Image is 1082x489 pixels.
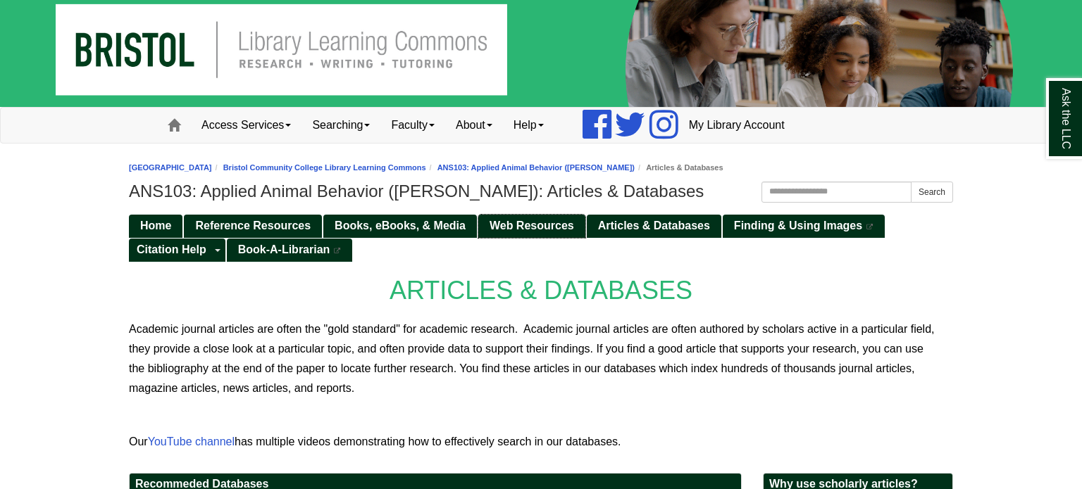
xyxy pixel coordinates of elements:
[301,108,380,143] a: Searching
[335,220,466,231] span: Books, eBooks, & Media
[148,436,235,447] a: YouTube channel
[129,215,182,238] a: Home
[478,215,585,238] a: Web Resources
[490,220,574,231] span: Web Resources
[323,215,477,238] a: Books, eBooks, & Media
[678,108,795,143] a: My Library Account
[380,108,445,143] a: Faculty
[445,108,503,143] a: About
[137,243,206,255] span: Citation Help
[587,215,721,238] a: Articles & Databases
[723,215,885,238] a: Finding & Using Images
[129,161,953,174] nav: breadcrumb
[140,220,171,231] span: Home
[129,163,212,172] a: [GEOGRAPHIC_DATA]
[734,220,862,231] span: Finding & Using Images
[866,224,874,230] i: This link opens in a new window
[129,323,935,394] span: Academic journal articles are often the "gold standard" for academic research. Academic journal a...
[129,239,211,262] a: Citation Help
[129,436,621,447] span: Our has multiple videos demonstrating how to effectively search in our databases.
[227,239,353,262] a: Book-A-Librarian
[437,163,635,172] a: ANS103: Applied Animal Behavior ([PERSON_NAME])
[129,213,953,261] div: Guide Pages
[390,276,692,305] span: ARTICLES & DATABASES
[191,108,301,143] a: Access Services
[503,108,554,143] a: Help
[911,182,953,203] button: Search
[635,161,723,174] li: Articles & Databases
[195,220,311,231] span: Reference Resources
[184,215,322,238] a: Reference Resources
[333,248,342,254] i: This link opens in a new window
[238,243,330,255] span: Book-A-Librarian
[223,163,426,172] a: Bristol Community College Library Learning Commons
[129,182,953,201] h1: ANS103: Applied Animal Behavior ([PERSON_NAME]): Articles & Databases
[598,220,710,231] span: Articles & Databases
